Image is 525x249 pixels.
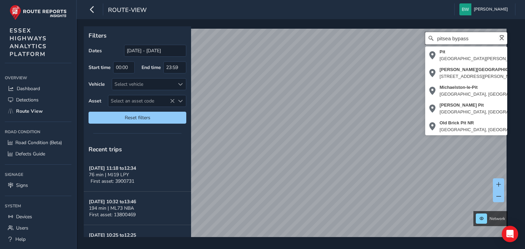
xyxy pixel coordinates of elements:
div: [PERSON_NAME][GEOGRAPHIC_DATA] [440,66,524,73]
span: Detections [16,97,39,103]
span: Devices [16,213,32,220]
span: Reset filters [94,114,181,121]
strong: [DATE] 10:32 to 13:46 [89,198,136,205]
div: Select an asset code [175,95,186,107]
label: Asset [89,98,101,104]
p: Filters [89,31,186,40]
span: Help [15,236,26,243]
div: Select vehicle [112,79,175,90]
strong: [DATE] 10:25 to 12:25 [89,232,136,238]
input: Search [425,32,507,44]
div: Overview [5,73,71,83]
div: [STREET_ADDRESS][PERSON_NAME] [440,73,524,80]
a: Detections [5,94,71,106]
div: Open Intercom Messenger [502,226,518,242]
span: Road Condition (Beta) [15,139,62,146]
a: Defects Guide [5,148,71,160]
span: route-view [108,6,147,15]
span: Defects Guide [15,151,45,157]
span: Select an asset code [108,95,175,107]
label: End time [142,64,161,71]
span: Signs [16,182,28,189]
a: Users [5,222,71,234]
button: [DATE] 11:18 to12:3476 min | MJ19 LPYFirst asset: 3900731 [84,158,191,192]
span: Network [489,216,505,221]
label: Vehicle [89,81,105,87]
label: Start time [89,64,111,71]
span: First asset: 13800469 [89,211,136,218]
button: [DATE] 10:32 to13:46194 min | ML73 NBAFirst asset: 13800469 [84,192,191,225]
a: Dashboard [5,83,71,94]
button: Reset filters [89,112,186,124]
label: Dates [89,47,102,54]
strong: [DATE] 11:18 to 12:34 [89,165,136,171]
span: Recent trips [89,145,122,153]
a: Signs [5,180,71,191]
div: Signage [5,169,71,180]
button: [PERSON_NAME] [459,3,510,15]
a: Devices [5,211,71,222]
span: Users [16,225,28,231]
div: System [5,201,71,211]
span: 76 min | MJ19 LPY [89,171,129,178]
img: rr logo [10,5,67,20]
canvas: Map [86,29,507,245]
a: Route View [5,106,71,117]
span: ESSEX HIGHWAYS ANALYTICS PLATFORM [10,27,47,58]
div: Road Condition [5,127,71,137]
span: Route View [16,108,43,114]
span: [PERSON_NAME] [474,3,508,15]
span: Dashboard [17,85,40,92]
span: First asset: 3900731 [91,178,134,184]
a: Road Condition (Beta) [5,137,71,148]
a: Help [5,234,71,245]
span: 194 min | ML73 NBA [89,205,134,211]
img: diamond-layout [459,3,471,15]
